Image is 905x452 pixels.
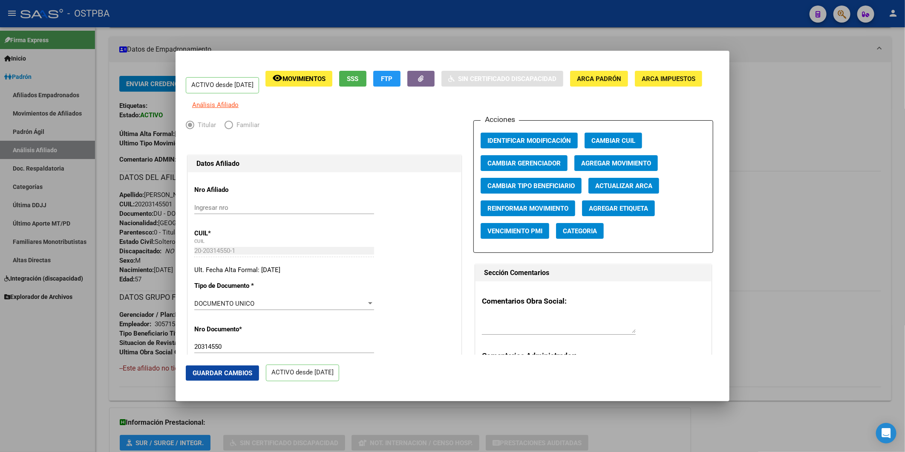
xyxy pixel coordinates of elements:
[339,71,366,87] button: SSS
[582,200,655,216] button: Agregar Etiqueta
[482,296,705,307] h3: Comentarios Obra Social:
[186,123,268,130] mat-radio-group: Elija una opción
[589,205,648,212] span: Agregar Etiqueta
[347,75,359,83] span: SSS
[458,75,556,83] span: Sin Certificado Discapacidad
[487,205,568,212] span: Reinformar Movimiento
[265,71,332,87] button: Movimientos
[487,227,542,235] span: Vencimiento PMI
[876,423,896,443] div: Open Intercom Messenger
[481,178,582,194] button: Cambiar Tipo Beneficiario
[487,159,561,167] span: Cambiar Gerenciador
[194,281,272,291] p: Tipo de Documento *
[581,159,651,167] span: Agregar Movimiento
[194,300,254,307] span: DOCUMENTO UNICO
[373,71,401,87] button: FTP
[484,268,703,278] h1: Sección Comentarios
[441,71,563,87] button: Sin Certificado Discapacidad
[481,223,549,239] button: Vencimiento PMI
[186,365,259,381] button: Guardar Cambios
[570,71,628,87] button: ARCA Padrón
[585,133,642,148] button: Cambiar CUIL
[487,182,575,190] span: Cambiar Tipo Beneficiario
[194,229,272,238] p: CUIL
[481,155,568,171] button: Cambiar Gerenciador
[194,185,272,195] p: Nro Afiliado
[381,75,393,83] span: FTP
[194,325,272,334] p: Nro Documento
[556,223,604,239] button: Categoria
[588,178,659,194] button: Actualizar ARCA
[233,120,259,130] span: Familiar
[487,137,571,145] span: Identificar Modificación
[591,137,635,145] span: Cambiar CUIL
[186,77,259,94] p: ACTIVO desde [DATE]
[481,114,519,125] h3: Acciones
[481,133,578,148] button: Identificar Modificación
[196,159,452,169] h1: Datos Afiliado
[642,75,695,83] span: ARCA Impuestos
[266,365,339,381] p: ACTIVO desde [DATE]
[282,75,326,83] span: Movimientos
[574,155,658,171] button: Agregar Movimiento
[272,73,282,83] mat-icon: remove_red_eye
[194,265,455,275] div: Ult. Fecha Alta Formal: [DATE]
[194,120,216,130] span: Titular
[595,182,652,190] span: Actualizar ARCA
[192,101,239,109] span: Análisis Afiliado
[635,71,702,87] button: ARCA Impuestos
[563,227,597,235] span: Categoria
[482,350,705,361] h3: Comentarios Administrador:
[481,200,575,216] button: Reinformar Movimiento
[193,369,252,377] span: Guardar Cambios
[577,75,621,83] span: ARCA Padrón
